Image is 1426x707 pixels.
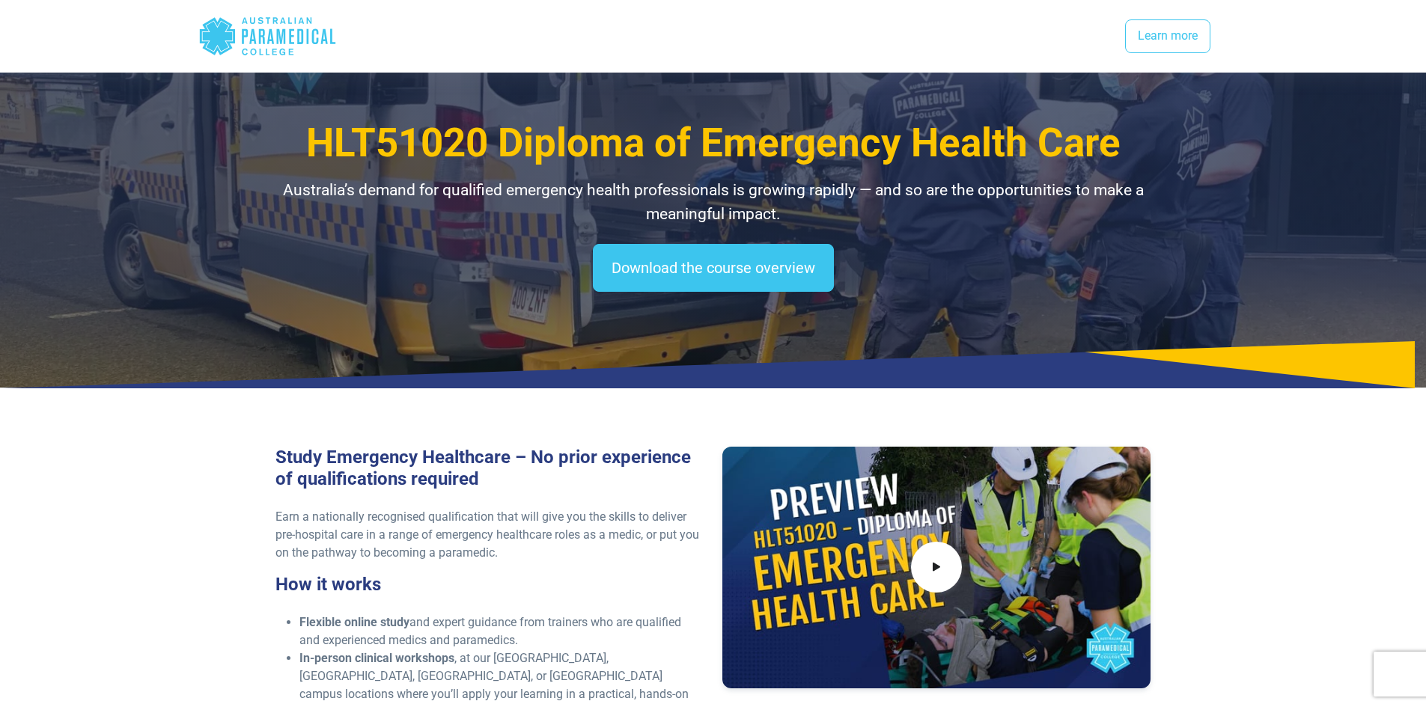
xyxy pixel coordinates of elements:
a: Learn more [1125,19,1210,54]
a: Download the course overview [593,244,834,292]
p: Australia’s demand for qualified emergency health professionals is growing rapidly — and so are t... [275,179,1151,226]
span: HLT51020 Diploma of Emergency Health Care [306,120,1121,166]
div: Australian Paramedical College [198,12,337,61]
p: Earn a nationally recognised qualification that will give you the skills to deliver pre-hospital ... [275,508,704,562]
h3: Study Emergency Healthcare – No prior experience of qualifications required [275,447,704,490]
strong: Flexible online study [299,615,409,629]
h3: How it works [275,574,704,596]
li: and expert guidance from trainers who are qualified and experienced medics and paramedics. [299,613,704,649]
strong: In-person clinical workshops [299,651,454,665]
